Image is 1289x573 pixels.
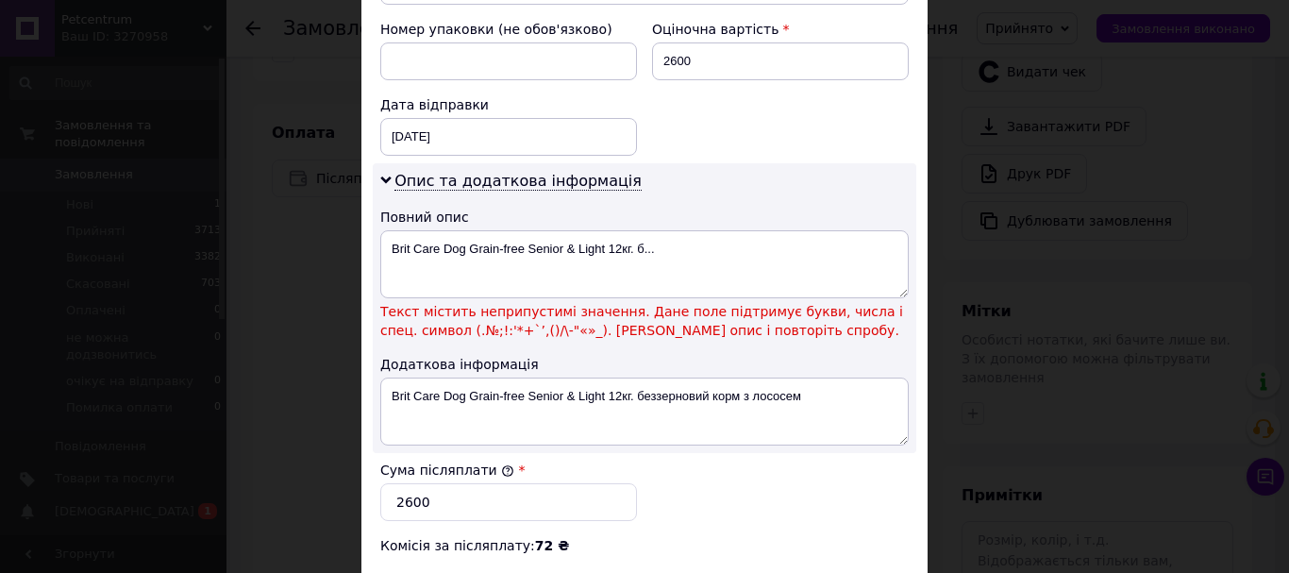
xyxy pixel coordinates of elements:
[380,20,637,39] div: Номер упаковки (не обов'язково)
[380,463,514,478] label: Сума післяплати
[380,378,909,446] textarea: Brit Care Dog Grain-free Senior & Light 12кг. беззерновий корм з лососем
[535,538,569,553] span: 72 ₴
[380,95,637,114] div: Дата відправки
[380,208,909,227] div: Повний опис
[380,355,909,374] div: Додаткова інформація
[380,302,909,340] span: Текст містить неприпустимі значення. Дане поле підтримує букви, числа і спец. символ (.№;!:'*+`’,...
[652,20,909,39] div: Оціночна вартість
[380,536,909,555] div: Комісія за післяплату:
[394,172,642,191] span: Опис та додаткова інформація
[380,230,909,298] textarea: Brit Care Dog Grain-free Senior & Light 12кг. б...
